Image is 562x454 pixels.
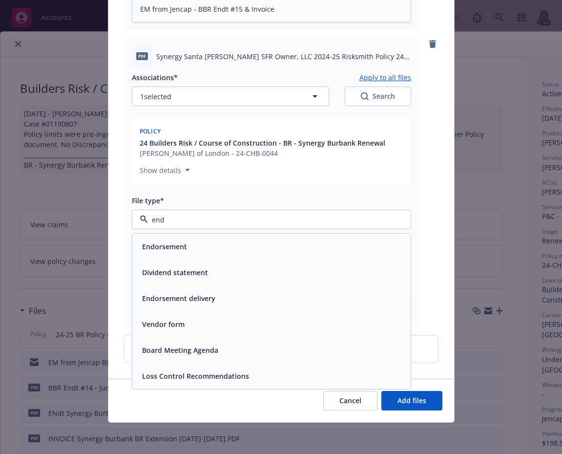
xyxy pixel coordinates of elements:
button: Cancel [323,391,377,411]
button: Loss Control Recommendations [142,371,249,381]
span: Add files [397,396,426,405]
button: Add files [381,391,442,411]
div: Upload new files [124,335,438,363]
button: Board Meeting Agenda [142,345,218,355]
button: Vendor form [142,319,185,329]
span: Cancel [339,396,361,405]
